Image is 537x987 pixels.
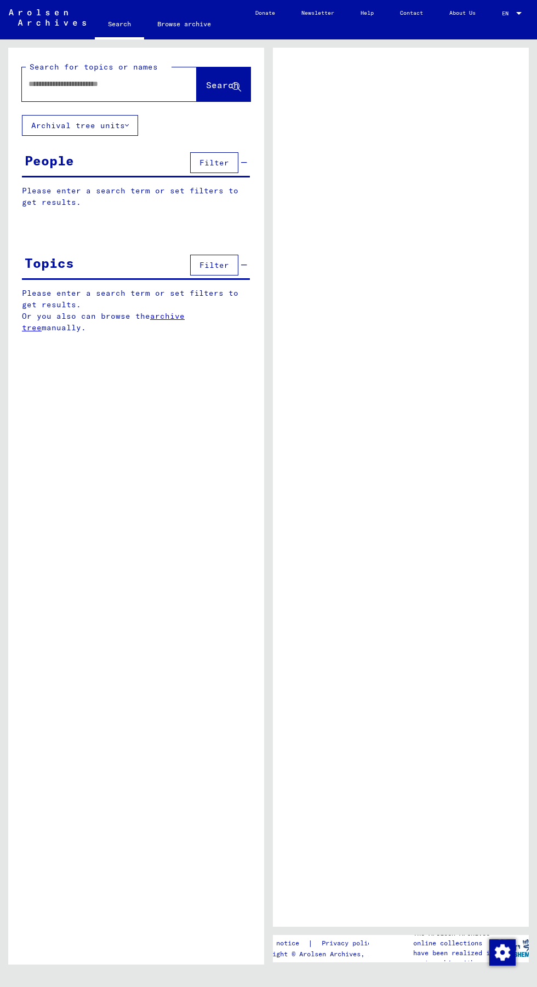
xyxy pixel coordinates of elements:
[22,115,138,136] button: Archival tree units
[502,10,514,16] span: EN
[253,938,389,949] div: |
[197,67,250,101] button: Search
[313,938,389,949] a: Privacy policy
[25,253,74,273] div: Topics
[22,185,250,208] p: Please enter a search term or set filters to get results.
[413,948,497,968] p: have been realized in partnership with
[25,151,74,170] div: People
[253,938,308,949] a: Legal notice
[489,939,516,966] img: Change consent
[206,79,239,90] span: Search
[144,11,224,37] a: Browse archive
[95,11,144,39] a: Search
[199,260,229,270] span: Filter
[30,62,158,72] mat-label: Search for topics or names
[190,152,238,173] button: Filter
[22,311,185,332] a: archive tree
[22,288,250,334] p: Please enter a search term or set filters to get results. Or you also can browse the manually.
[190,255,238,276] button: Filter
[253,949,389,959] p: Copyright © Arolsen Archives, 2021
[199,158,229,168] span: Filter
[9,9,86,26] img: Arolsen_neg.svg
[413,928,497,948] p: The Arolsen Archives online collections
